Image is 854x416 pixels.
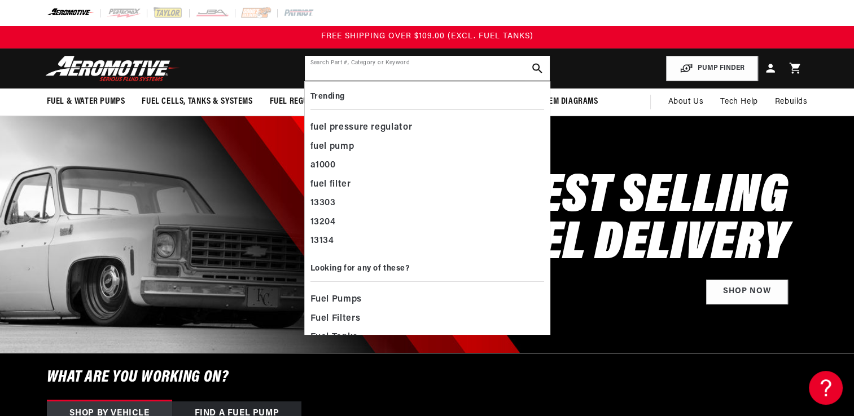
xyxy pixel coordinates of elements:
[523,88,607,115] summary: System Diagrams
[310,330,358,346] span: Fuel Tanks
[321,32,533,41] span: FREE SHIPPING OVER $109.00 (EXCL. FUEL TANKS)
[38,88,134,115] summary: Fuel & Water Pumps
[42,55,183,82] img: Aeromotive
[775,96,808,108] span: Rebuilds
[310,194,544,213] div: 13303
[767,88,816,116] summary: Rebuilds
[525,56,550,81] button: search button
[712,88,766,116] summary: Tech Help
[659,88,712,116] a: About Us
[270,96,336,108] span: Fuel Regulators
[706,280,788,305] a: Shop Now
[391,174,787,268] h2: SHOP BEST SELLING FUEL DELIVERY
[310,264,410,273] b: Looking for any of these?
[310,175,544,194] div: fuel filter
[47,96,125,108] span: Fuel & Water Pumps
[310,92,345,101] b: Trending
[310,213,544,232] div: 13204
[133,88,261,115] summary: Fuel Cells, Tanks & Systems
[310,118,544,138] div: fuel pressure regulator
[305,56,550,81] input: Search by Part Number, Category or Keyword
[261,88,344,115] summary: Fuel Regulators
[142,96,252,108] span: Fuel Cells, Tanks & Systems
[310,311,361,327] span: Fuel Filters
[310,232,544,251] div: 13134
[310,156,544,175] div: a1000
[532,96,598,108] span: System Diagrams
[19,353,836,401] h6: What are you working on?
[310,138,544,157] div: fuel pump
[668,98,703,106] span: About Us
[666,56,758,81] button: PUMP FINDER
[720,96,757,108] span: Tech Help
[310,292,362,308] span: Fuel Pumps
